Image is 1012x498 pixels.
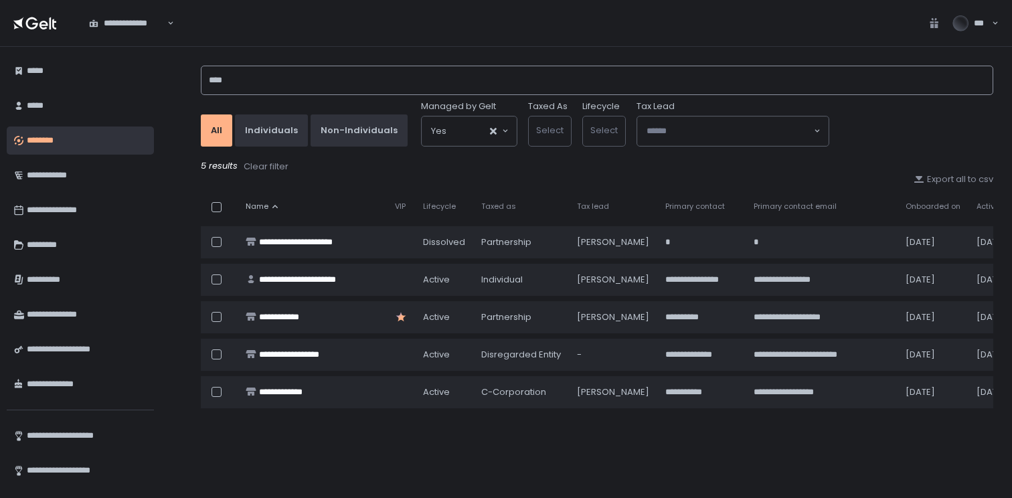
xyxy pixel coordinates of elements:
button: Clear filter [243,160,289,173]
button: Export all to csv [914,173,993,185]
div: [DATE] [906,311,960,323]
div: [PERSON_NAME] [577,236,649,248]
button: Individuals [235,114,308,147]
div: [DATE] [906,349,960,361]
div: Search for option [422,116,517,146]
span: Name [246,201,268,212]
button: Clear Selected [490,128,497,135]
button: Non-Individuals [311,114,408,147]
span: active [423,386,450,398]
span: active [423,311,450,323]
div: Non-Individuals [321,124,398,137]
span: Taxed as [481,201,516,212]
div: All [211,124,222,137]
span: Lifecycle [423,201,456,212]
span: active [423,274,450,286]
span: Tax Lead [637,100,675,112]
label: Taxed As [528,100,568,112]
div: 5 results [201,160,993,173]
div: C-Corporation [481,386,561,398]
div: - [577,349,649,361]
label: Lifecycle [582,100,620,112]
input: Search for option [647,124,813,138]
div: Disregarded Entity [481,349,561,361]
span: Select [590,124,618,137]
div: Clear filter [244,161,288,173]
span: Select [536,124,564,137]
span: Primary contact [665,201,725,212]
div: Search for option [80,9,174,37]
span: Yes [431,124,446,138]
div: [DATE] [906,274,960,286]
div: [PERSON_NAME] [577,386,649,398]
span: Tax lead [577,201,609,212]
div: [PERSON_NAME] [577,311,649,323]
div: [PERSON_NAME] [577,274,649,286]
input: Search for option [165,17,166,30]
span: VIP [395,201,406,212]
div: Individual [481,274,561,286]
div: Partnership [481,236,561,248]
button: All [201,114,232,147]
div: [DATE] [906,236,960,248]
input: Search for option [446,124,489,138]
span: active [423,349,450,361]
div: Search for option [637,116,829,146]
div: [DATE] [906,386,960,398]
span: dissolved [423,236,465,248]
div: Individuals [245,124,298,137]
span: Primary contact email [754,201,837,212]
span: Managed by Gelt [421,100,496,112]
span: Onboarded on [906,201,960,212]
div: Partnership [481,311,561,323]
